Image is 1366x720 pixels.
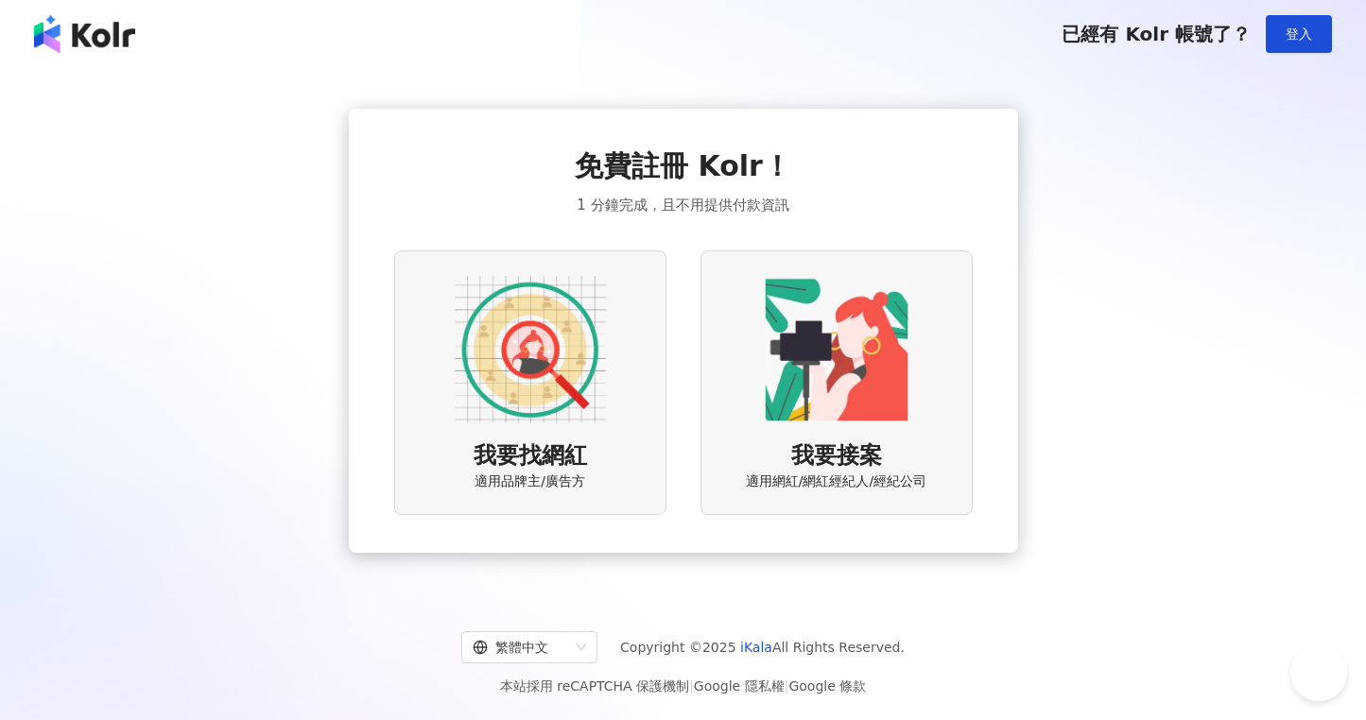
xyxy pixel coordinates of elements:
img: logo [34,15,135,53]
button: 登入 [1266,15,1332,53]
img: KOL identity option [761,274,912,425]
span: 我要找網紅 [474,440,587,472]
span: 適用網紅/網紅經紀人/經紀公司 [746,472,926,491]
span: 登入 [1286,26,1312,42]
div: 繁體中文 [473,632,569,662]
span: | [689,678,694,694]
a: Google 隱私權 [694,678,785,694]
a: iKala [740,640,772,655]
span: 適用品牌主/廣告方 [475,472,585,491]
span: 本站採用 reCAPTCHA 保護機制 [500,675,866,697]
img: AD identity option [455,274,606,425]
span: 我要接案 [791,440,882,472]
span: | [785,678,789,694]
span: Copyright © 2025 All Rights Reserved. [620,636,905,659]
a: Google 條款 [788,678,866,694]
span: 1 分鐘完成，且不用提供付款資訊 [577,194,788,216]
iframe: Help Scout Beacon - Open [1290,644,1347,701]
span: 免費註冊 Kolr！ [575,146,791,186]
span: 已經有 Kolr 帳號了？ [1062,23,1251,45]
